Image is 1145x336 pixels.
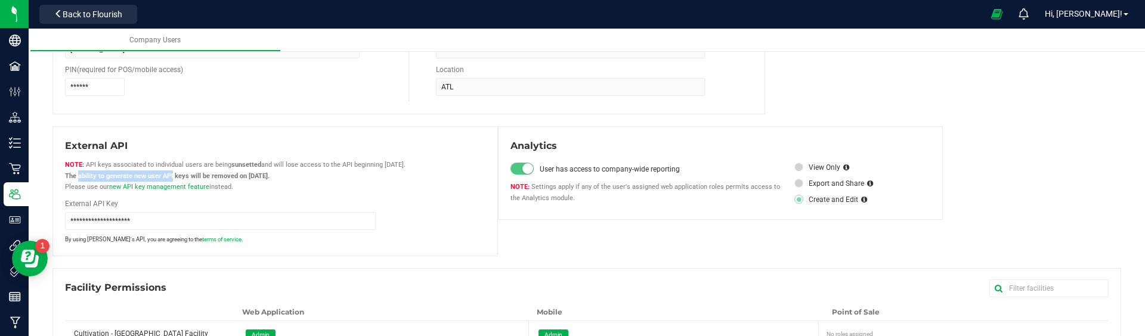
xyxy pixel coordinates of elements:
[9,265,21,277] inline-svg: Tags
[65,281,1109,295] div: Facility Permissions
[65,172,270,180] strong: The ability to generate new user API keys will be removed on [DATE].
[9,35,21,46] inline-svg: Company
[9,86,21,98] inline-svg: Configuration
[202,236,243,242] a: terms of service.
[794,162,840,173] label: View Only
[77,66,183,74] span: (required for POS/mobile access)
[242,307,304,316] span: Web Application
[540,164,782,175] label: User has access to company-wide reporting
[794,178,864,189] label: Export and Share
[510,139,931,153] div: Analytics
[9,137,21,149] inline-svg: Inventory
[65,161,406,191] span: API keys associated to individual users are being and will lose access to the API beginning [DATE...
[9,239,21,251] inline-svg: Integrations
[65,64,183,75] label: PIN
[537,307,562,316] span: Mobile
[1045,9,1122,18] span: Hi, [PERSON_NAME]!
[35,239,49,253] iframe: Resource center unread badge
[39,5,137,24] button: Back to Flourish
[63,10,122,19] span: Back to Flourish
[9,163,21,175] inline-svg: Retail
[109,183,209,191] a: new API key management feature
[832,307,880,316] span: Point of Sale
[9,111,21,123] inline-svg: Distribution
[510,183,780,202] span: Settings apply if any of the user's assigned web application roles permits access to the Analytic...
[989,279,1109,297] input: Filter facilities
[129,36,181,44] span: Company Users
[9,291,21,303] inline-svg: Reports
[9,316,21,328] inline-svg: Manufacturing
[9,214,21,226] inline-svg: User Roles
[12,241,48,276] iframe: Resource center
[9,188,21,200] inline-svg: Users
[436,64,464,75] label: Location
[65,235,243,244] small: By using [PERSON_NAME]'s API, you are agreeing to the
[9,60,21,72] inline-svg: Facilities
[231,161,261,169] strong: sunsetted
[794,194,858,205] label: Create and Edit
[65,198,376,209] label: External API Key
[983,2,1010,26] span: Open Ecommerce Menu
[65,139,485,153] div: External API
